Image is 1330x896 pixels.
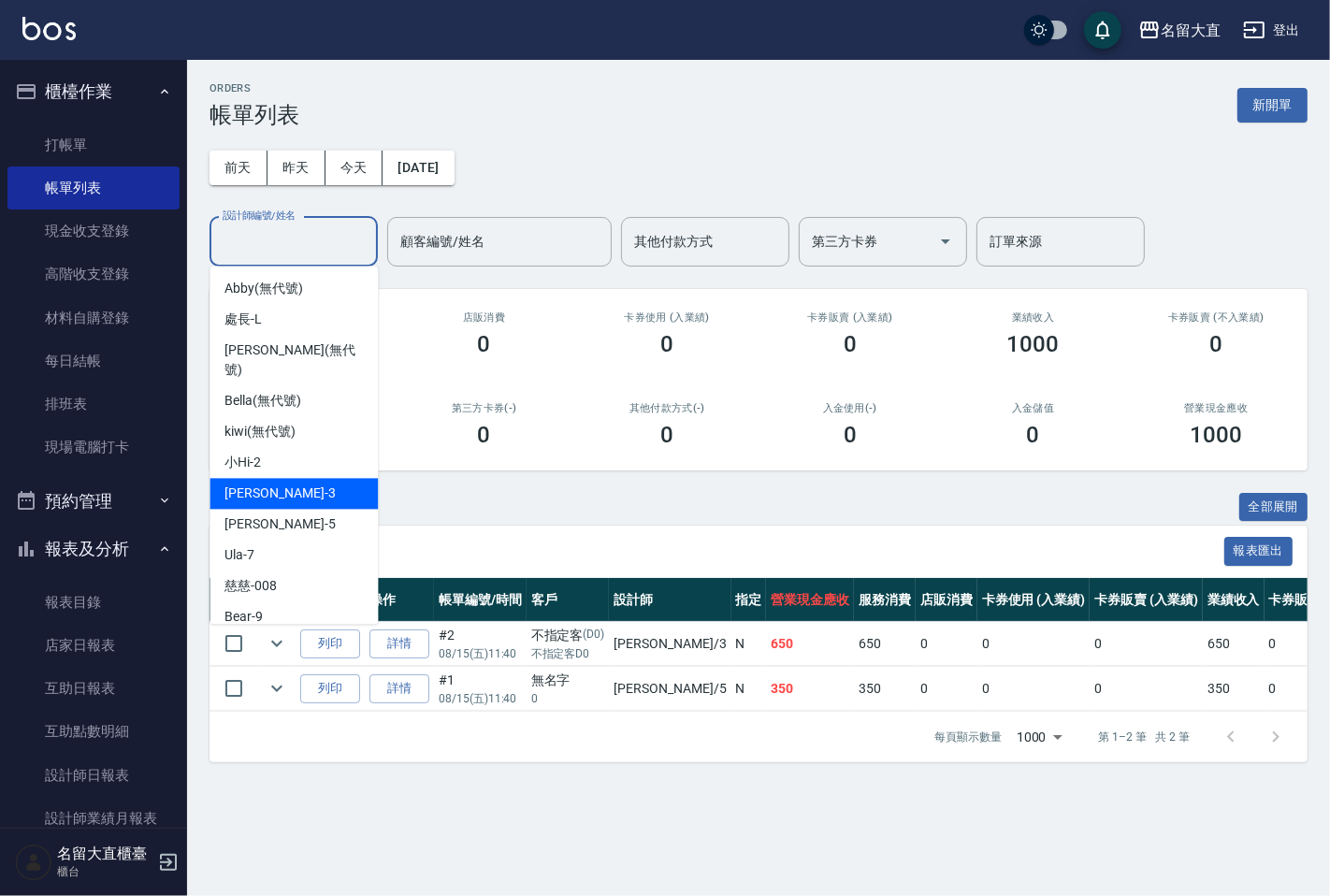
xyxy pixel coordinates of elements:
[383,151,454,185] button: [DATE]
[766,578,854,622] th: 營業現金應收
[325,151,383,185] button: 今天
[1099,729,1190,745] p: 第 1–2 筆 共 2 筆
[609,667,730,711] td: [PERSON_NAME] /5
[1203,622,1265,666] td: 650
[854,667,916,711] td: 350
[7,477,180,526] button: 預約管理
[7,426,180,469] a: 現場電腦打卡
[365,578,434,622] th: 操作
[766,667,854,711] td: 350
[1009,712,1069,762] div: 1000
[210,102,299,128] h3: 帳單列表
[781,311,919,324] h2: 卡券販賣 (入業績)
[1237,95,1308,113] a: 新開單
[7,581,180,624] a: 報表目錄
[478,422,491,448] h3: 0
[1090,622,1203,666] td: 0
[224,576,277,596] span: 慈慈 -008
[224,310,262,329] span: 處長 -L
[916,622,977,666] td: 0
[7,67,180,116] button: 櫃檯作業
[1090,578,1203,622] th: 卡券販賣 (入業績)
[57,845,152,863] h5: 名留大直櫃臺
[609,578,730,622] th: 設計師
[210,82,299,94] h2: ORDERS
[531,626,605,645] div: 不指定客
[224,453,261,472] span: 小Hi -2
[267,151,325,185] button: 昨天
[583,626,604,645] p: (D0)
[22,17,76,40] img: Logo
[598,402,736,414] h2: 其他付款方式(-)
[478,331,491,357] h3: 0
[1007,331,1060,357] h3: 1000
[223,209,296,223] label: 設計師編號/姓名
[7,296,180,340] a: 材料自購登錄
[660,331,673,357] h3: 0
[7,340,180,383] a: 每日結帳
[224,422,296,441] span: kiwi (無代號)
[434,667,527,711] td: #1
[263,674,291,702] button: expand row
[1203,578,1265,622] th: 業績收入
[598,311,736,324] h2: 卡券使用 (入業績)
[224,607,263,627] span: Bear -9
[263,629,291,658] button: expand row
[439,645,522,662] p: 08/15 (五) 11:40
[1147,311,1285,324] h2: 卡券販賣 (不入業績)
[1237,88,1308,123] button: 新開單
[7,754,180,797] a: 設計師日報表
[7,253,180,296] a: 高階收支登錄
[964,402,1103,414] h2: 入金儲值
[531,645,605,662] p: 不指定客D0
[931,226,961,256] button: Open
[1084,11,1121,49] button: save
[210,151,267,185] button: 前天
[7,525,180,573] button: 報表及分析
[766,622,854,666] td: 650
[7,166,180,210] a: 帳單列表
[916,578,977,622] th: 店販消費
[224,514,335,534] span: [PERSON_NAME] -5
[731,622,767,666] td: N
[531,690,605,707] p: 0
[415,402,554,414] h2: 第三方卡券(-)
[1224,542,1294,559] a: 報表匯出
[7,210,180,253] a: 現金收支登錄
[1026,422,1039,448] h3: 0
[781,402,919,414] h2: 入金使用(-)
[1239,493,1308,522] button: 全部展開
[57,863,152,880] p: 櫃台
[1236,13,1308,48] button: 登出
[7,123,180,166] a: 打帳單
[977,622,1091,666] td: 0
[224,279,303,298] span: Abby (無代號)
[439,690,522,707] p: 08/15 (五) 11:40
[415,311,554,324] h2: 店販消費
[731,578,767,622] th: 指定
[531,671,605,690] div: 無名字
[224,484,335,503] span: [PERSON_NAME] -3
[369,629,429,658] a: 詳情
[844,331,857,357] h3: 0
[934,729,1002,745] p: 每頁顯示數量
[300,674,360,703] button: 列印
[1209,331,1222,357] h3: 0
[731,667,767,711] td: N
[7,624,180,667] a: 店家日報表
[224,545,254,565] span: Ula -7
[232,542,1224,561] span: 訂單列表
[1203,667,1265,711] td: 350
[1131,11,1228,50] button: 名留大直
[7,383,180,426] a: 排班表
[1090,667,1203,711] td: 0
[844,422,857,448] h3: 0
[1147,402,1285,414] h2: 營業現金應收
[977,667,1091,711] td: 0
[854,578,916,622] th: 服務消費
[1224,537,1294,566] button: 報表匯出
[7,797,180,840] a: 設計師業績月報表
[609,622,730,666] td: [PERSON_NAME] /3
[854,622,916,666] td: 650
[7,710,180,753] a: 互助點數明細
